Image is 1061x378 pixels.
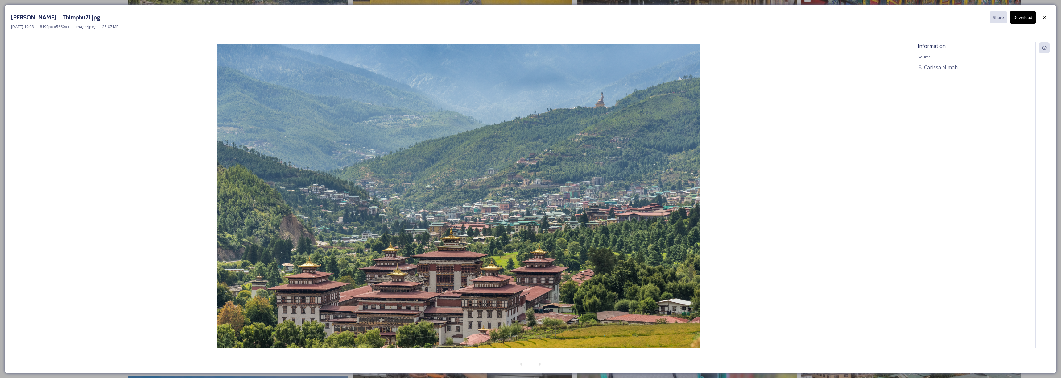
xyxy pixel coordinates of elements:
button: Download [1010,11,1036,24]
h3: [PERSON_NAME] _ Thimphu71.jpg [11,13,100,22]
span: [DATE] 19:08 [11,24,34,30]
button: Share [990,11,1007,23]
span: Information [918,43,946,49]
span: Source [918,54,931,60]
img: Marcus%20Westberg%20_%20Thimphu71.jpg [11,44,905,366]
span: 35.67 MB [102,24,119,30]
span: image/jpeg [76,24,96,30]
span: Carissa Nimah [924,64,958,71]
span: 8490 px x 5660 px [40,24,69,30]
